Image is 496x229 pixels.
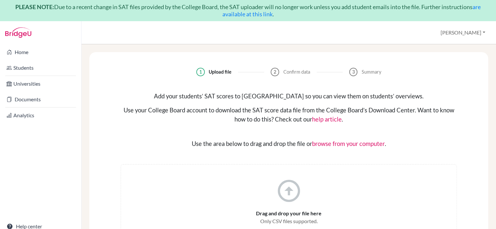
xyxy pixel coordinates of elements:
a: Universities [1,77,80,90]
div: Confirm data [283,68,310,76]
a: Documents [1,93,80,106]
a: Home [1,46,80,59]
img: Bridge-U [5,27,31,38]
button: [PERSON_NAME] [438,26,488,39]
div: 2 [271,68,279,76]
div: 1 [196,68,205,76]
a: help article [312,116,342,123]
div: Summary [362,68,381,76]
div: Upload file [209,68,232,76]
div: Add your students’ SAT scores to [GEOGRAPHIC_DATA] so you can view them on students’ overviews. [121,92,457,101]
a: Analytics [1,109,80,122]
span: Drag and drop your file here [256,209,322,217]
i: arrow_circle_up [276,178,302,204]
a: Students [1,61,80,74]
div: 3 [349,68,358,76]
div: Use your College Board account to download the SAT score data file from the College Board’s Downl... [121,106,457,124]
div: Use the area below to drag and drop the file or . [121,139,457,149]
span: Only CSV files supported. [260,217,318,225]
